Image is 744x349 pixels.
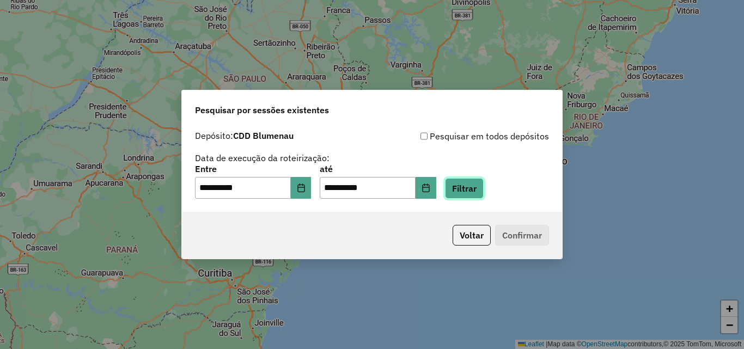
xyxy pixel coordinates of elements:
[453,225,491,246] button: Voltar
[195,103,329,117] span: Pesquisar por sessões existentes
[195,129,294,142] label: Depósito:
[195,162,311,175] label: Entre
[195,151,330,164] label: Data de execução da roteirização:
[445,178,484,199] button: Filtrar
[233,130,294,141] strong: CDD Blumenau
[416,177,436,199] button: Choose Date
[320,162,436,175] label: até
[372,130,549,143] div: Pesquisar em todos depósitos
[291,177,312,199] button: Choose Date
